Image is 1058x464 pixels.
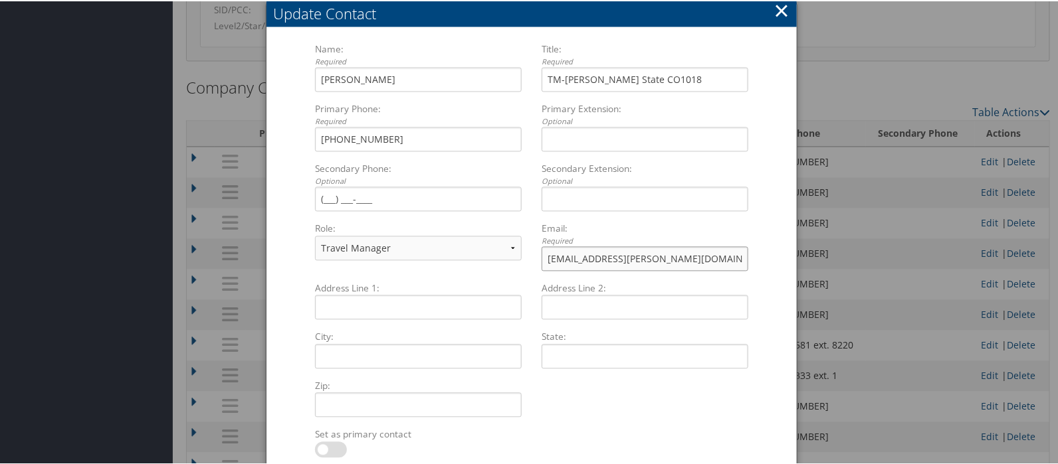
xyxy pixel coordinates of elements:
input: Address Line 1: [315,293,522,318]
input: Secondary Phone:Optional [315,185,522,210]
input: Email:Required [542,245,748,270]
input: Primary Phone:Required [315,125,522,150]
input: State: [542,343,748,367]
label: Secondary Phone: [310,161,527,185]
label: Zip: [310,378,527,391]
label: Title: [536,41,754,66]
div: Required [315,55,522,66]
input: Name:Required [315,66,522,90]
label: City: [310,329,527,342]
select: Role: [315,234,522,259]
div: Required [542,234,748,246]
label: Address Line 1: [310,280,527,293]
div: Optional [315,175,522,186]
input: Title:Required [542,66,748,90]
label: Role: [310,220,527,234]
input: Address Line 2: [542,293,748,318]
input: Primary Extension:Optional [542,125,748,150]
label: Email: [536,220,754,245]
label: Address Line 2: [536,280,754,293]
div: Optional [542,175,748,186]
label: Set as primary contact [310,426,527,439]
input: City: [315,343,522,367]
label: Primary Extension: [536,101,754,125]
label: Name: [310,41,527,66]
input: Secondary Extension:Optional [542,185,748,210]
div: Required [542,55,748,66]
label: Secondary Extension: [536,161,754,185]
div: Required [315,115,522,126]
div: Update Contact [273,2,797,23]
div: Optional [542,115,748,126]
label: State: [536,329,754,342]
input: Zip: [315,391,522,416]
label: Primary Phone: [310,101,527,125]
